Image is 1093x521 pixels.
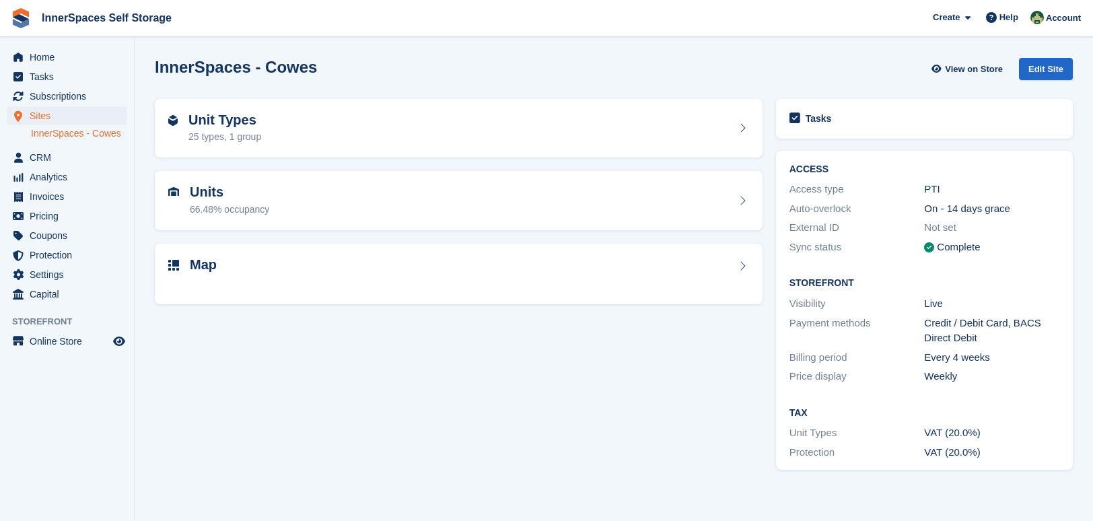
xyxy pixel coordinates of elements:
[30,106,110,125] span: Sites
[937,240,980,255] div: Complete
[155,171,763,230] a: Units 66.48% occupancy
[924,445,1059,460] div: VAT (20.0%)
[30,285,110,304] span: Capital
[924,369,1059,384] div: Weekly
[30,87,110,106] span: Subscriptions
[789,278,1059,289] h2: Storefront
[11,8,31,28] img: stora-icon-8386f47178a22dfd0bd8f6a31ec36ba5ce8667c1dd55bd0f319d3a0aa187defe.svg
[168,260,179,271] img: map-icn-33ee37083ee616e46c38cad1a60f524a97daa1e2b2c8c0bc3eb3415660979fc1.svg
[30,168,110,186] span: Analytics
[30,67,110,86] span: Tasks
[945,63,1003,76] span: View on Store
[7,67,127,86] a: menu
[789,201,925,217] div: Auto-overlock
[190,184,269,200] h2: Units
[12,315,134,328] span: Storefront
[30,187,110,206] span: Invoices
[7,246,127,265] a: menu
[999,11,1018,24] span: Help
[7,168,127,186] a: menu
[924,316,1059,346] div: Credit / Debit Card, BACS Direct Debit
[789,425,925,441] div: Unit Types
[111,333,127,349] a: Preview store
[1019,58,1073,85] a: Edit Site
[1046,11,1081,25] span: Account
[789,445,925,460] div: Protection
[190,203,269,217] div: 66.48% occupancy
[36,7,177,29] a: InnerSpaces Self Storage
[190,257,217,273] h2: Map
[924,182,1059,197] div: PTI
[924,296,1059,312] div: Live
[924,220,1059,236] div: Not set
[789,240,925,255] div: Sync status
[7,226,127,245] a: menu
[7,148,127,167] a: menu
[31,127,127,140] a: InnerSpaces - Cowes
[7,48,127,67] a: menu
[30,207,110,225] span: Pricing
[929,58,1008,80] a: View on Store
[7,285,127,304] a: menu
[924,350,1059,366] div: Every 4 weeks
[7,187,127,206] a: menu
[7,87,127,106] a: menu
[30,226,110,245] span: Coupons
[155,99,763,158] a: Unit Types 25 types, 1 group
[1019,58,1073,80] div: Edit Site
[1030,11,1044,24] img: Paula Amey
[7,106,127,125] a: menu
[789,164,1059,175] h2: ACCESS
[7,265,127,284] a: menu
[155,244,763,305] a: Map
[155,58,317,76] h2: InnerSpaces - Cowes
[789,316,925,346] div: Payment methods
[924,425,1059,441] div: VAT (20.0%)
[806,112,832,125] h2: Tasks
[188,112,261,128] h2: Unit Types
[30,332,110,351] span: Online Store
[30,48,110,67] span: Home
[30,265,110,284] span: Settings
[789,296,925,312] div: Visibility
[789,408,1059,419] h2: Tax
[7,207,127,225] a: menu
[168,115,178,126] img: unit-type-icn-2b2737a686de81e16bb02015468b77c625bbabd49415b5ef34ead5e3b44a266d.svg
[30,246,110,265] span: Protection
[789,369,925,384] div: Price display
[789,182,925,197] div: Access type
[168,187,179,197] img: unit-icn-7be61d7bf1b0ce9d3e12c5938cc71ed9869f7b940bace4675aadf7bd6d80202e.svg
[789,350,925,366] div: Billing period
[933,11,960,24] span: Create
[924,201,1059,217] div: On - 14 days grace
[188,130,261,144] div: 25 types, 1 group
[789,220,925,236] div: External ID
[7,332,127,351] a: menu
[30,148,110,167] span: CRM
